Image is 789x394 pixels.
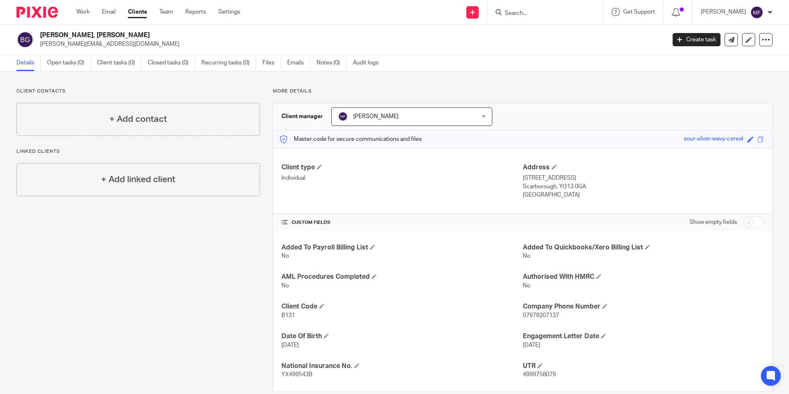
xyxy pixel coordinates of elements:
input: Search [504,10,578,17]
div: sour-silver-wavy-cereal [684,135,743,144]
img: svg%3E [750,6,763,19]
a: Details [17,55,41,71]
img: Pixie [17,7,58,18]
span: [PERSON_NAME] [353,114,399,119]
h4: + Add linked client [101,173,175,186]
span: 4999758079 [523,372,556,377]
p: More details [273,88,772,95]
a: Open tasks (0) [47,55,91,71]
p: [PERSON_NAME][EMAIL_ADDRESS][DOMAIN_NAME] [40,40,660,48]
p: Individual [281,174,522,182]
p: [GEOGRAPHIC_DATA] [523,191,764,199]
h4: Address [523,163,764,172]
a: Clients [128,8,147,16]
span: No [281,253,289,259]
a: Recurring tasks (0) [201,55,256,71]
h2: [PERSON_NAME], [PERSON_NAME] [40,31,536,40]
h4: Client type [281,163,522,172]
p: [STREET_ADDRESS] [523,174,764,182]
span: [DATE] [281,342,299,348]
h4: Client Code [281,302,522,311]
a: Emails [287,55,310,71]
p: Master code for secure communications and files [279,135,422,143]
span: YX499543B [281,372,312,377]
h4: CUSTOM FIELDS [281,219,522,226]
h4: AML Procedures Completed [281,273,522,281]
span: No [281,283,289,289]
a: Client tasks (0) [97,55,142,71]
h4: Authorised With HMRC [523,273,764,281]
span: 07979207137 [523,313,559,318]
span: No [523,253,530,259]
h3: Client manager [281,112,323,121]
img: svg%3E [338,112,348,121]
h4: National Insurance No. [281,362,522,370]
a: Notes (0) [317,55,347,71]
a: Reports [185,8,206,16]
h4: UTR [523,362,764,370]
span: No [523,283,530,289]
label: Show empty fields [690,218,737,226]
h4: Date Of Birth [281,332,522,341]
p: Scarborough, YO13 0GA [523,183,764,191]
p: Client contacts [17,88,260,95]
a: Email [102,8,116,16]
span: [DATE] [523,342,540,348]
img: svg%3E [17,31,34,48]
a: Closed tasks (0) [148,55,195,71]
a: Create task [673,33,720,46]
h4: Engagement Letter Date [523,332,764,341]
h4: Added To Quickbooks/Xero Billing List [523,243,764,252]
span: B131 [281,313,295,318]
a: Files [262,55,281,71]
p: [PERSON_NAME] [701,8,746,16]
span: Get Support [623,9,655,15]
h4: + Add contact [109,113,167,126]
h4: Added To Payroll Billing List [281,243,522,252]
h4: Company Phone Number [523,302,764,311]
a: Work [76,8,90,16]
a: Team [159,8,173,16]
p: Linked clients [17,148,260,155]
a: Settings [218,8,240,16]
a: Audit logs [353,55,385,71]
